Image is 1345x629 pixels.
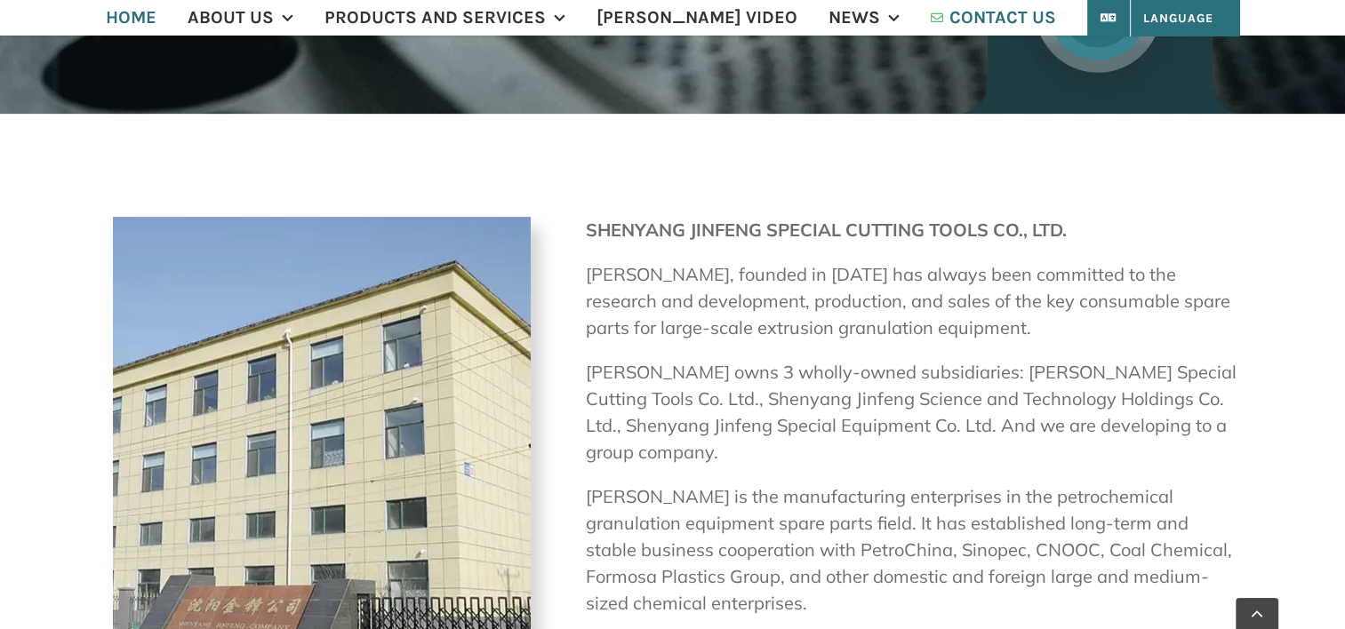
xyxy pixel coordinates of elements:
[586,483,1241,617] p: [PERSON_NAME] is the manufacturing enterprises in the petrochemical granulation equipment spare p...
[586,261,1241,341] p: [PERSON_NAME], founded in [DATE] has always been committed to the research and development, produ...
[586,219,1067,241] b: SHENYANG JINFENG SPECIAL CUTTING TOOLS CO., LTD.
[113,214,531,236] picture: jf10
[106,9,156,27] span: HOME
[324,9,546,27] span: PRODUCTS AND SERVICES
[949,9,1056,27] span: CONTACT US
[188,9,274,27] span: ABOUT US
[829,9,880,27] span: NEWS
[586,359,1241,466] p: [PERSON_NAME] owns 3 wholly-owned subsidiaries: [PERSON_NAME] Special Cutting Tools Co. Ltd., She...
[596,9,797,27] span: [PERSON_NAME] VIDEO
[1113,11,1213,26] span: Language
